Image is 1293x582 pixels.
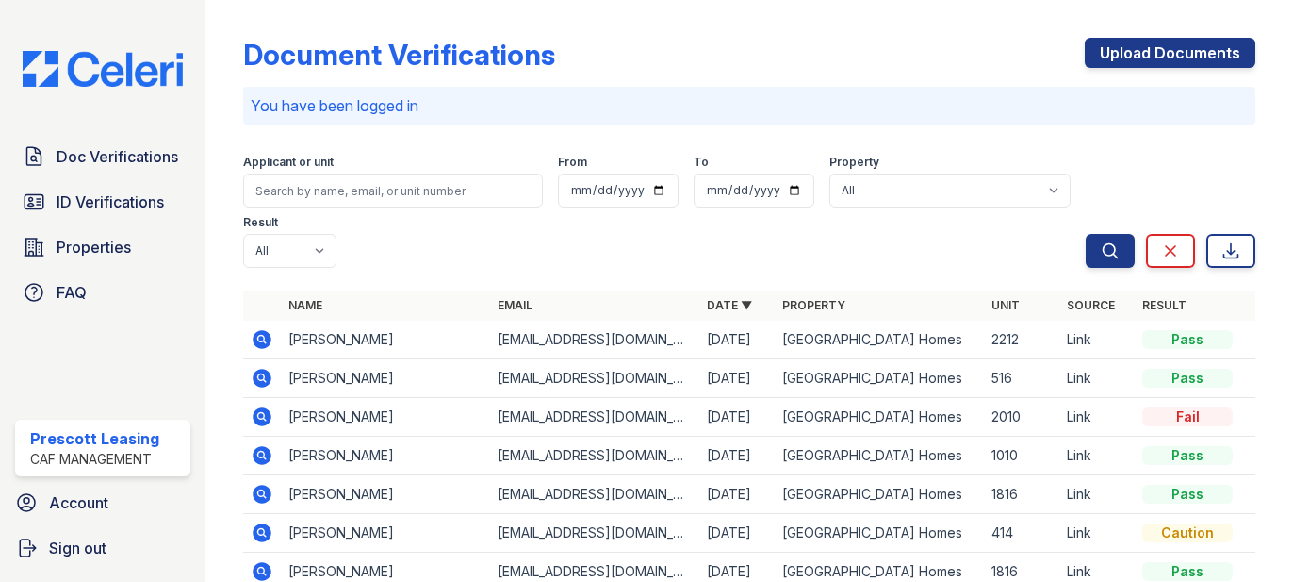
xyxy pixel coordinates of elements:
[490,359,699,398] td: [EMAIL_ADDRESS][DOMAIN_NAME]
[1059,359,1135,398] td: Link
[699,514,775,553] td: [DATE]
[984,321,1059,359] td: 2212
[1059,437,1135,475] td: Link
[694,155,709,170] label: To
[984,398,1059,437] td: 2010
[1142,369,1233,388] div: Pass
[829,155,879,170] label: Property
[1059,475,1135,514] td: Link
[775,359,984,398] td: [GEOGRAPHIC_DATA] Homes
[15,228,190,266] a: Properties
[699,437,775,475] td: [DATE]
[1085,38,1255,68] a: Upload Documents
[699,475,775,514] td: [DATE]
[8,529,198,567] a: Sign out
[490,398,699,437] td: [EMAIL_ADDRESS][DOMAIN_NAME]
[775,514,984,553] td: [GEOGRAPHIC_DATA] Homes
[775,321,984,359] td: [GEOGRAPHIC_DATA] Homes
[699,359,775,398] td: [DATE]
[57,191,164,213] span: ID Verifications
[984,475,1059,514] td: 1816
[984,514,1059,553] td: 414
[281,475,490,514] td: [PERSON_NAME]
[8,51,198,87] img: CE_Logo_Blue-a8612792a0a2168367f1c8372b55b34899dd931a85d93a1a3d3e32e68fde9ad4.png
[490,437,699,475] td: [EMAIL_ADDRESS][DOMAIN_NAME]
[57,281,87,304] span: FAQ
[15,138,190,175] a: Doc Verifications
[1142,562,1233,581] div: Pass
[57,236,131,258] span: Properties
[558,155,587,170] label: From
[30,450,159,469] div: CAF Management
[281,359,490,398] td: [PERSON_NAME]
[1142,330,1233,349] div: Pass
[15,183,190,221] a: ID Verifications
[49,491,108,514] span: Account
[57,145,178,168] span: Doc Verifications
[30,427,159,450] div: Prescott Leasing
[707,298,752,312] a: Date ▼
[8,484,198,522] a: Account
[243,155,334,170] label: Applicant or unit
[984,437,1059,475] td: 1010
[281,437,490,475] td: [PERSON_NAME]
[490,321,699,359] td: [EMAIL_ADDRESS][DOMAIN_NAME]
[498,298,532,312] a: Email
[288,298,322,312] a: Name
[281,321,490,359] td: [PERSON_NAME]
[699,321,775,359] td: [DATE]
[1142,446,1233,465] div: Pass
[1059,398,1135,437] td: Link
[782,298,845,312] a: Property
[243,38,555,72] div: Document Verifications
[490,475,699,514] td: [EMAIL_ADDRESS][DOMAIN_NAME]
[490,514,699,553] td: [EMAIL_ADDRESS][DOMAIN_NAME]
[281,398,490,437] td: [PERSON_NAME]
[775,437,984,475] td: [GEOGRAPHIC_DATA] Homes
[775,398,984,437] td: [GEOGRAPHIC_DATA] Homes
[1059,514,1135,553] td: Link
[1142,485,1233,504] div: Pass
[281,514,490,553] td: [PERSON_NAME]
[15,274,190,311] a: FAQ
[1142,407,1233,426] div: Fail
[1067,298,1115,312] a: Source
[1142,298,1187,312] a: Result
[1142,524,1233,542] div: Caution
[251,94,1248,117] p: You have been logged in
[991,298,1020,312] a: Unit
[775,475,984,514] td: [GEOGRAPHIC_DATA] Homes
[984,359,1059,398] td: 516
[699,398,775,437] td: [DATE]
[1059,321,1135,359] td: Link
[243,215,278,230] label: Result
[49,537,106,559] span: Sign out
[243,174,543,208] input: Search by name, email, or unit number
